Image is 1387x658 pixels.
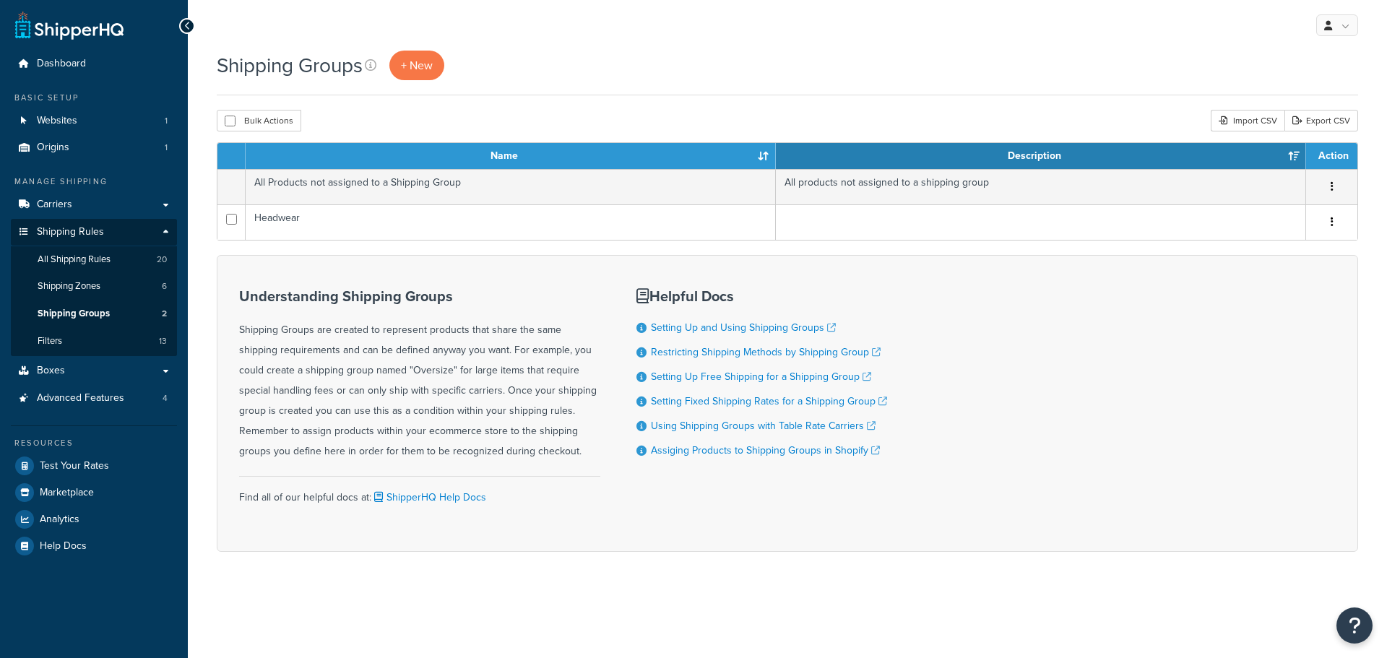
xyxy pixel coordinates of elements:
span: 20 [157,254,167,266]
div: Import CSV [1211,110,1284,131]
a: + New [389,51,444,80]
li: Websites [11,108,177,134]
td: All Products not assigned to a Shipping Group [246,169,776,204]
a: Setting Fixed Shipping Rates for a Shipping Group [651,394,887,409]
h1: Shipping Groups [217,51,363,79]
span: Websites [37,115,77,127]
span: Shipping Zones [38,280,100,293]
span: 4 [163,392,168,404]
span: 1 [165,142,168,154]
a: Restricting Shipping Methods by Shipping Group [651,345,881,360]
h3: Helpful Docs [636,288,887,304]
span: 13 [159,335,167,347]
span: All Shipping Rules [38,254,111,266]
li: Filters [11,328,177,355]
a: Origins 1 [11,134,177,161]
th: Action [1306,143,1357,169]
td: Headwear [246,204,776,240]
a: Setting Up and Using Shipping Groups [651,320,836,335]
a: Dashboard [11,51,177,77]
div: Resources [11,437,177,449]
span: + New [401,57,433,74]
span: Boxes [37,365,65,377]
span: 1 [165,115,168,127]
a: Filters 13 [11,328,177,355]
span: Help Docs [40,540,87,553]
a: Export CSV [1284,110,1358,131]
a: Boxes [11,358,177,384]
h3: Understanding Shipping Groups [239,288,600,304]
a: Analytics [11,506,177,532]
a: Marketplace [11,480,177,506]
span: Carriers [37,199,72,211]
span: Marketplace [40,487,94,499]
li: All Shipping Rules [11,246,177,273]
button: Bulk Actions [217,110,301,131]
li: Shipping Rules [11,219,177,356]
a: Advanced Features 4 [11,385,177,412]
span: Origins [37,142,69,154]
th: Description: activate to sort column ascending [776,143,1306,169]
a: Test Your Rates [11,453,177,479]
li: Advanced Features [11,385,177,412]
span: 2 [162,308,167,320]
a: ShipperHQ Help Docs [371,490,486,505]
td: All products not assigned to a shipping group [776,169,1306,204]
div: Shipping Groups are created to represent products that share the same shipping requirements and c... [239,288,600,462]
span: Test Your Rates [40,460,109,472]
a: Shipping Zones 6 [11,273,177,300]
a: Websites 1 [11,108,177,134]
a: Carriers [11,191,177,218]
span: Filters [38,335,62,347]
a: Help Docs [11,533,177,559]
button: Open Resource Center [1336,607,1373,644]
a: Using Shipping Groups with Table Rate Carriers [651,418,876,433]
a: ShipperHQ Home [15,11,124,40]
span: Dashboard [37,58,86,70]
span: Shipping Rules [37,226,104,238]
a: Assiging Products to Shipping Groups in Shopify [651,443,880,458]
span: Advanced Features [37,392,124,404]
span: 6 [162,280,167,293]
span: Shipping Groups [38,308,110,320]
li: Shipping Zones [11,273,177,300]
div: Basic Setup [11,92,177,104]
div: Manage Shipping [11,176,177,188]
th: Name: activate to sort column ascending [246,143,776,169]
li: Shipping Groups [11,300,177,327]
div: Find all of our helpful docs at: [239,476,600,508]
a: Shipping Groups 2 [11,300,177,327]
a: Shipping Rules [11,219,177,246]
span: Analytics [40,514,79,526]
li: Origins [11,134,177,161]
a: All Shipping Rules 20 [11,246,177,273]
a: Setting Up Free Shipping for a Shipping Group [651,369,871,384]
